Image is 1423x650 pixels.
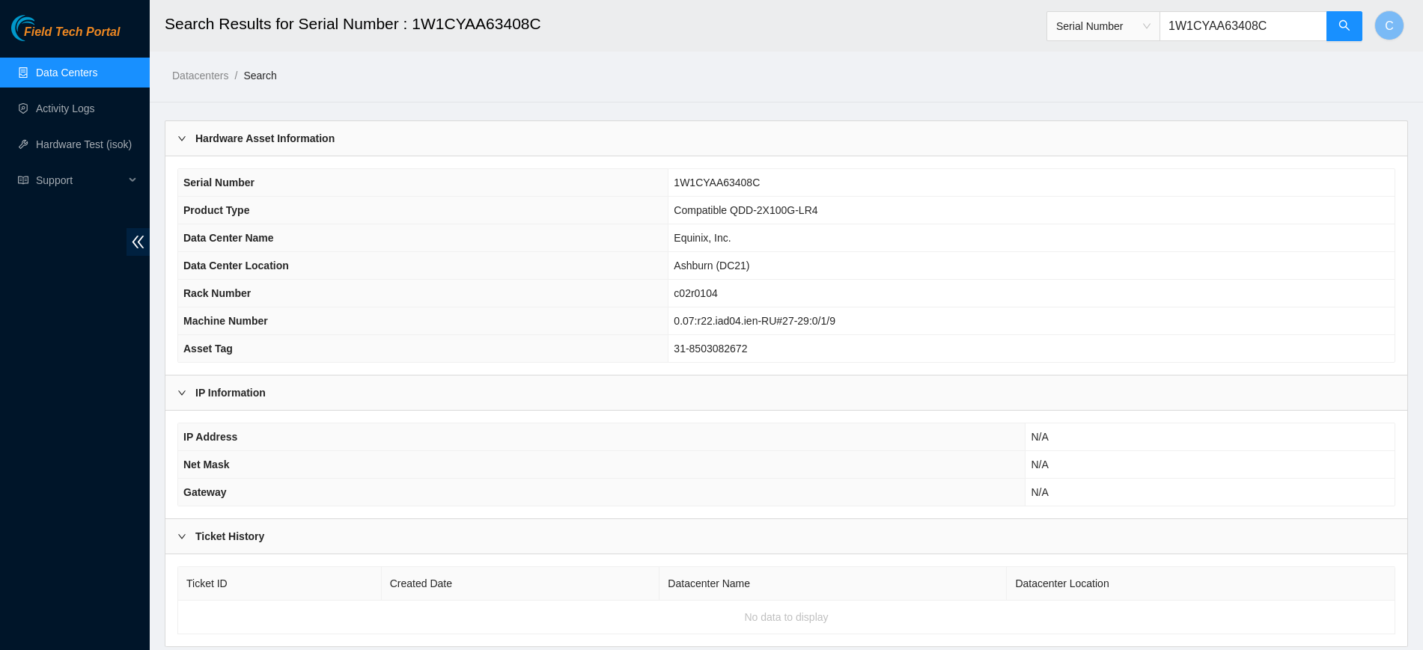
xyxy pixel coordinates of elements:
span: N/A [1031,431,1048,443]
span: c02r0104 [674,287,717,299]
span: C [1385,16,1394,35]
span: Data Center Location [183,260,289,272]
a: Datacenters [172,70,228,82]
span: 1W1CYAA63408C [674,177,760,188]
span: Asset Tag [183,343,233,355]
button: search [1326,11,1362,41]
b: IP Information [195,384,266,401]
span: Equinix, Inc. [674,232,731,244]
th: Datacenter Location [1007,567,1395,601]
span: 0.07:r22.iad04.ien-RU#27-29:0/1/9 [674,315,835,327]
span: read [18,175,28,186]
a: Activity Logs [36,102,95,114]
b: Ticket History [195,528,264,545]
span: right [177,532,186,541]
input: Enter text here... [1160,11,1327,41]
th: Created Date [382,567,660,601]
span: Net Mask [183,459,229,470]
img: Akamai Technologies [11,15,76,41]
span: Serial Number [1056,15,1151,37]
button: C [1374,10,1404,40]
span: right [177,134,186,143]
span: N/A [1031,459,1048,470]
span: Serial Number [183,177,255,188]
a: Data Centers [36,67,97,79]
a: Search [243,70,276,82]
span: IP Address [183,431,237,443]
span: N/A [1031,486,1048,498]
b: Hardware Asset Information [195,130,335,147]
span: 31-8503082672 [674,343,747,355]
td: No data to display [178,601,1395,634]
span: Field Tech Portal [24,25,120,40]
div: Hardware Asset Information [165,121,1407,156]
span: search [1338,19,1350,34]
span: Data Center Name [183,232,274,244]
span: Ashburn (DC21) [674,260,749,272]
div: Ticket History [165,519,1407,554]
span: Gateway [183,486,227,498]
th: Datacenter Name [659,567,1007,601]
a: Akamai TechnologiesField Tech Portal [11,27,120,46]
span: double-left [127,228,150,256]
span: Machine Number [183,315,268,327]
a: Hardware Test (isok) [36,138,132,150]
th: Ticket ID [178,567,382,601]
span: Product Type [183,204,249,216]
span: Compatible QDD-2X100G-LR4 [674,204,817,216]
span: / [234,70,237,82]
span: Rack Number [183,287,251,299]
span: right [177,388,186,397]
span: Support [36,165,124,195]
div: IP Information [165,375,1407,410]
